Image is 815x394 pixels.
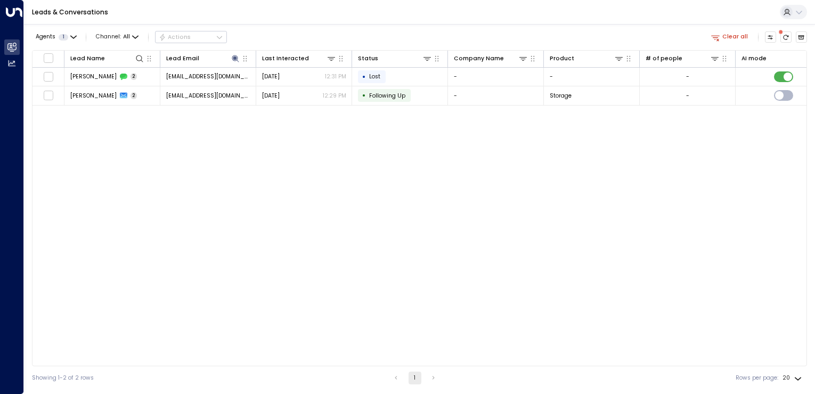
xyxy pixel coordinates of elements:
[736,374,778,382] label: Rows per page:
[708,31,752,43] button: Clear all
[544,68,640,86] td: -
[43,53,53,63] span: Toggle select all
[262,53,337,63] div: Last Interacted
[369,92,405,100] span: Following Up
[70,92,117,100] span: Alex Turner
[362,89,366,102] div: •
[358,54,378,63] div: Status
[765,31,777,43] button: Customize
[262,54,309,63] div: Last Interacted
[59,34,68,41] span: 1
[646,54,682,63] div: # of people
[32,374,94,382] div: Showing 1-2 of 2 rows
[783,372,804,384] div: 20
[358,53,433,63] div: Status
[262,73,280,81] span: Aug 01, 2025
[389,372,441,384] nav: pagination navigation
[43,71,53,82] span: Toggle select row
[131,92,137,99] span: 2
[686,73,689,81] div: -
[550,54,574,63] div: Product
[93,31,142,43] button: Channel:All
[166,73,250,81] span: nerdscentral@googlemail.com
[32,31,79,43] button: Agents1
[550,92,572,100] span: Storage
[155,31,227,44] div: Button group with a nested menu
[159,34,191,41] div: Actions
[155,31,227,44] button: Actions
[323,92,346,100] p: 12:29 PM
[43,91,53,101] span: Toggle select row
[325,73,346,81] p: 12:31 PM
[409,372,421,384] button: page 1
[262,92,280,100] span: Jul 31, 2025
[646,53,720,63] div: # of people
[70,73,117,81] span: Alex Turner
[454,53,528,63] div: Company Name
[166,54,199,63] div: Lead Email
[36,34,55,40] span: Agents
[166,53,241,63] div: Lead Email
[32,7,108,17] a: Leads & Conversations
[686,92,689,100] div: -
[454,54,504,63] div: Company Name
[131,73,137,80] span: 2
[780,31,792,43] span: There are new threads available. Refresh the grid to view the latest updates.
[123,34,130,40] span: All
[70,53,145,63] div: Lead Name
[448,86,544,105] td: -
[369,73,380,81] span: Lost
[796,31,808,43] button: Archived Leads
[166,92,250,100] span: nerdscentral@googlemail.com
[70,54,105,63] div: Lead Name
[741,54,767,63] div: AI mode
[550,53,624,63] div: Product
[448,68,544,86] td: -
[93,31,142,43] span: Channel:
[362,70,366,84] div: •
